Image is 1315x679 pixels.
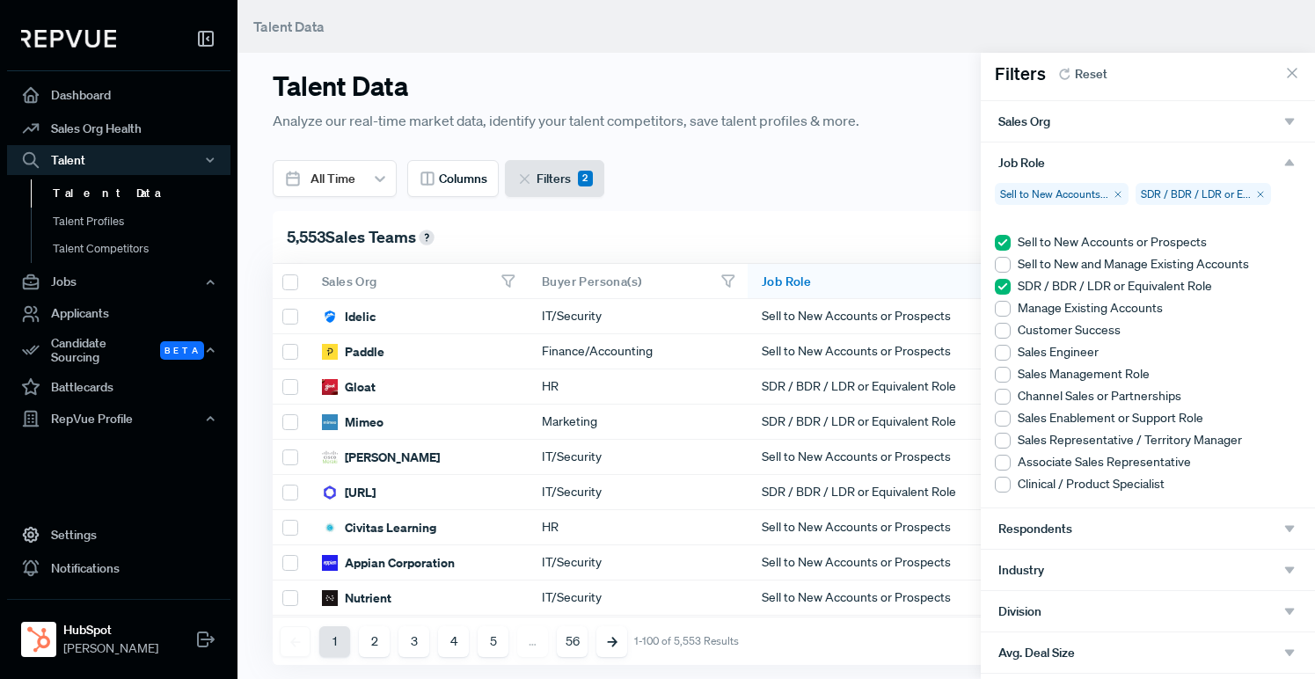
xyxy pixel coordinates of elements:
button: Industry [981,550,1315,590]
li: Sell to New and Manage Existing Accounts [995,255,1301,274]
span: Filters [995,60,1046,86]
button: Avg. Deal Size [981,632,1315,673]
li: Sell to New Accounts or Prospects [995,233,1301,252]
button: Division [981,591,1315,632]
li: Sales Engineer [995,343,1301,361]
li: Associate Sales Representative [995,453,1301,471]
span: Sales Org [998,114,1050,128]
li: Sales Enablement or Support Role [995,409,1301,427]
li: Manage Existing Accounts [995,299,1301,318]
button: Job Role [981,142,1315,183]
li: Sales Management Role [995,365,1301,383]
li: SDR / BDR / LDR or Equivalent Role [995,277,1301,296]
div: SDR / BDR / LDR or E... [1136,183,1271,205]
span: Job Role [998,156,1045,170]
span: Reset [1075,65,1107,84]
div: Sell to New Accounts... [995,183,1129,205]
span: Avg. Deal Size [998,646,1075,660]
li: Sales Representative / Territory Manager [995,431,1301,449]
button: Sales Org [981,101,1315,142]
li: Customer Success [995,321,1301,339]
li: Channel Sales or Partnerships [995,387,1301,405]
span: Division [998,604,1041,618]
span: Respondents [998,522,1072,536]
button: Respondents [981,508,1315,549]
span: Industry [998,563,1044,577]
li: Clinical / Product Specialist [995,475,1301,493]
